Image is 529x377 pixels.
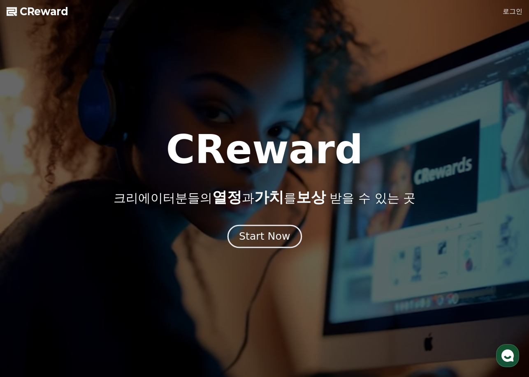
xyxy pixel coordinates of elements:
[239,229,290,243] div: Start Now
[114,189,415,206] p: 크리에이터분들의 과 를 받을 수 있는 곳
[212,189,242,206] span: 열정
[75,273,85,280] span: 대화
[254,189,284,206] span: 가치
[229,234,300,241] a: Start Now
[54,261,106,281] a: 대화
[2,261,54,281] a: 홈
[296,189,326,206] span: 보상
[20,5,68,18] span: CReward
[127,273,137,280] span: 설정
[227,224,302,248] button: Start Now
[26,273,31,280] span: 홈
[106,261,158,281] a: 설정
[7,5,68,18] a: CReward
[503,7,522,16] a: 로그인
[166,130,363,169] h1: CReward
